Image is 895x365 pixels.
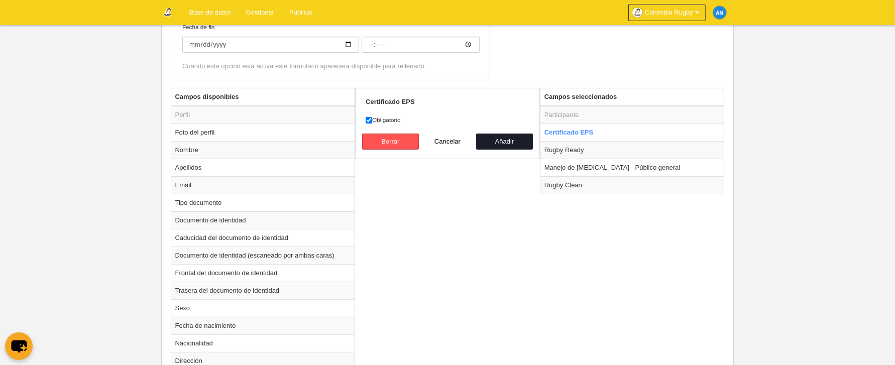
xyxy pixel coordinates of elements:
[540,141,724,159] td: Rugby Ready
[362,37,480,53] input: Fecha de fin
[540,88,724,106] th: Campos seleccionados
[171,264,355,282] td: Frontal del documento de identidad
[171,124,355,141] td: Foto del perfil
[645,8,693,18] span: Colombia Rugby
[171,299,355,317] td: Sexo
[713,6,726,19] img: c2l6ZT0zMHgzMCZmcz05JnRleHQ9QU4mYmc9MWU4OGU1.png
[540,106,724,124] td: Participante
[171,194,355,211] td: Tipo documento
[5,332,33,360] button: chat-button
[171,88,355,106] th: Campos disponibles
[366,117,372,124] input: Obligatorio
[419,134,476,150] button: Cancelar
[171,106,355,124] td: Perfil
[476,134,533,150] button: Añadir
[182,23,480,53] label: Fecha de fin
[632,8,642,18] img: Oanpu9v8aySI.30x30.jpg
[182,62,480,71] div: Cuando esta opción está activa este formulario aparecerá disponible para rellenarlo
[171,229,355,247] td: Caducidad del documento de identidad
[162,6,174,18] img: Colombia Rugby
[171,247,355,264] td: Documento de identidad (escaneado por ambas caras)
[366,115,529,125] label: Obligatorio
[171,176,355,194] td: Email
[362,134,419,150] button: Borrar
[540,176,724,194] td: Rugby Clean
[540,124,724,141] td: Certificado EPS
[171,282,355,299] td: Trasera del documento de identidad
[182,37,359,53] input: Fecha de fin
[366,98,415,105] strong: Certificado EPS
[540,159,724,176] td: Manejo de [MEDICAL_DATA] - Público general
[628,4,706,21] a: Colombia Rugby
[171,141,355,159] td: Nombre
[171,211,355,229] td: Documento de identidad
[171,159,355,176] td: Apellidos
[171,317,355,334] td: Fecha de nacimiento
[171,334,355,352] td: Nacionalidad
